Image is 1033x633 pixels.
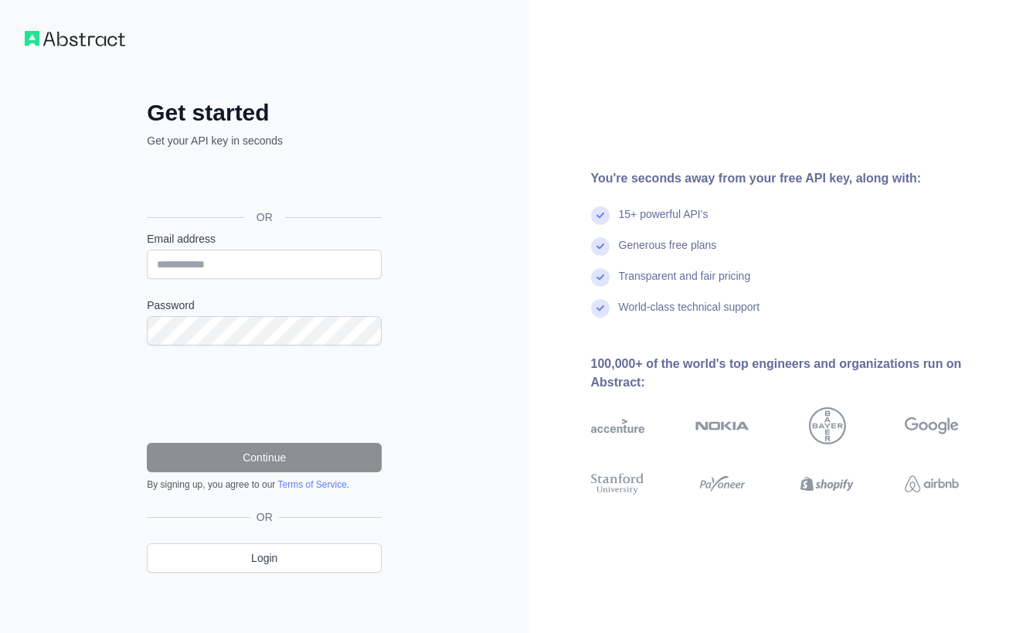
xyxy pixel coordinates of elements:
div: 15+ powerful API's [619,206,708,237]
a: Terms of Service [277,479,346,490]
iframe: Sign in with Google Button [139,165,386,199]
img: nokia [695,407,749,444]
label: Email address [147,231,382,247]
img: check mark [591,268,610,287]
img: Workflow [25,31,125,46]
img: airbnb [905,471,959,498]
div: By signing up, you agree to our . [147,478,382,491]
div: 100,000+ of the world's top engineers and organizations run on Abstract: [591,355,1009,392]
img: payoneer [695,471,749,498]
div: Transparent and fair pricing [619,268,751,299]
span: OR [244,209,285,225]
a: Login [147,543,382,573]
iframe: reCAPTCHA [147,364,382,424]
img: check mark [591,299,610,318]
img: bayer [809,407,846,444]
span: OR [250,509,279,525]
img: google [905,407,959,444]
img: shopify [800,471,855,498]
div: World-class technical support [619,299,760,330]
h2: Get started [147,99,382,127]
img: check mark [591,206,610,225]
img: check mark [591,237,610,256]
button: Continue [147,443,382,472]
img: stanford university [591,471,645,498]
div: Generous free plans [619,237,717,268]
label: Password [147,298,382,313]
img: accenture [591,407,645,444]
p: Get your API key in seconds [147,133,382,148]
div: You're seconds away from your free API key, along with: [591,169,1009,188]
